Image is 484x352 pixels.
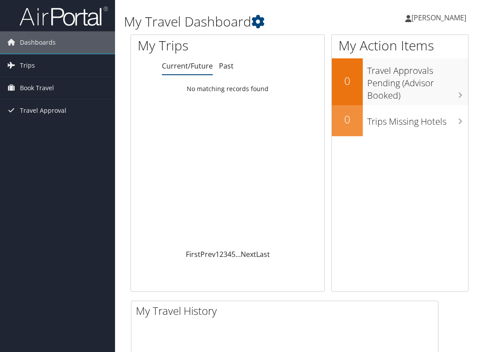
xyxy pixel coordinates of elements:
[256,249,270,259] a: Last
[332,36,468,55] h1: My Action Items
[332,112,363,127] h2: 0
[332,73,363,88] h2: 0
[367,111,468,128] h3: Trips Missing Hotels
[231,249,235,259] a: 5
[131,81,324,97] td: No matching records found
[411,13,466,23] span: [PERSON_NAME]
[136,303,438,318] h2: My Travel History
[367,60,468,102] h3: Travel Approvals Pending (Advisor Booked)
[235,249,241,259] span: …
[227,249,231,259] a: 4
[20,31,56,54] span: Dashboards
[186,249,200,259] a: First
[138,36,237,55] h1: My Trips
[332,58,468,105] a: 0Travel Approvals Pending (Advisor Booked)
[219,61,234,71] a: Past
[162,61,213,71] a: Current/Future
[241,249,256,259] a: Next
[405,4,475,31] a: [PERSON_NAME]
[20,77,54,99] span: Book Travel
[332,105,468,136] a: 0Trips Missing Hotels
[20,54,35,77] span: Trips
[223,249,227,259] a: 3
[219,249,223,259] a: 2
[215,249,219,259] a: 1
[20,99,66,122] span: Travel Approval
[200,249,215,259] a: Prev
[19,6,108,27] img: airportal-logo.png
[124,12,358,31] h1: My Travel Dashboard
